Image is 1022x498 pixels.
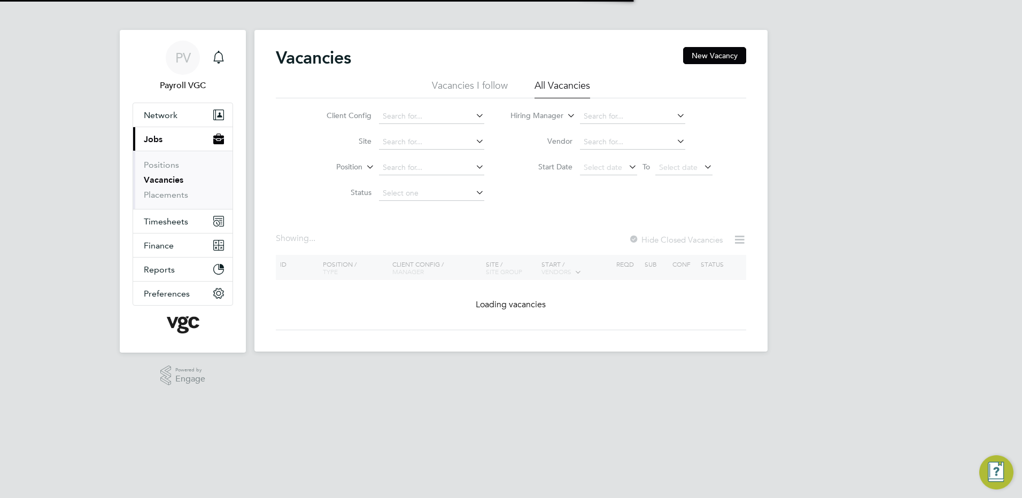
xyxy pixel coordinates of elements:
[276,233,318,244] div: Showing
[502,111,563,121] label: Hiring Manager
[144,175,183,185] a: Vacancies
[379,135,484,150] input: Search for...
[584,162,622,172] span: Select date
[580,135,685,150] input: Search for...
[144,289,190,299] span: Preferences
[175,51,191,65] span: PV
[144,190,188,200] a: Placements
[580,109,685,124] input: Search for...
[683,47,746,64] button: New Vacancy
[133,282,233,305] button: Preferences
[309,233,315,244] span: ...
[133,103,233,127] button: Network
[511,136,572,146] label: Vendor
[144,216,188,227] span: Timesheets
[133,79,233,92] span: Payroll VGC
[310,111,371,120] label: Client Config
[133,151,233,209] div: Jobs
[133,127,233,151] button: Jobs
[120,30,246,353] nav: Main navigation
[133,41,233,92] a: PVPayroll VGC
[160,365,206,386] a: Powered byEngage
[144,134,162,144] span: Jobs
[310,188,371,197] label: Status
[175,365,205,375] span: Powered by
[144,160,179,170] a: Positions
[133,258,233,281] button: Reports
[639,160,653,174] span: To
[301,162,362,173] label: Position
[133,316,233,333] a: Go to home page
[133,234,233,257] button: Finance
[979,455,1013,489] button: Engage Resource Center
[133,209,233,233] button: Timesheets
[511,162,572,172] label: Start Date
[379,186,484,201] input: Select one
[432,79,508,98] li: Vacancies I follow
[379,160,484,175] input: Search for...
[144,264,175,275] span: Reports
[276,47,351,68] h2: Vacancies
[659,162,698,172] span: Select date
[167,316,199,333] img: vgcgroup-logo-retina.png
[379,109,484,124] input: Search for...
[144,240,174,251] span: Finance
[310,136,371,146] label: Site
[175,375,205,384] span: Engage
[144,110,177,120] span: Network
[629,235,723,245] label: Hide Closed Vacancies
[535,79,590,98] li: All Vacancies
